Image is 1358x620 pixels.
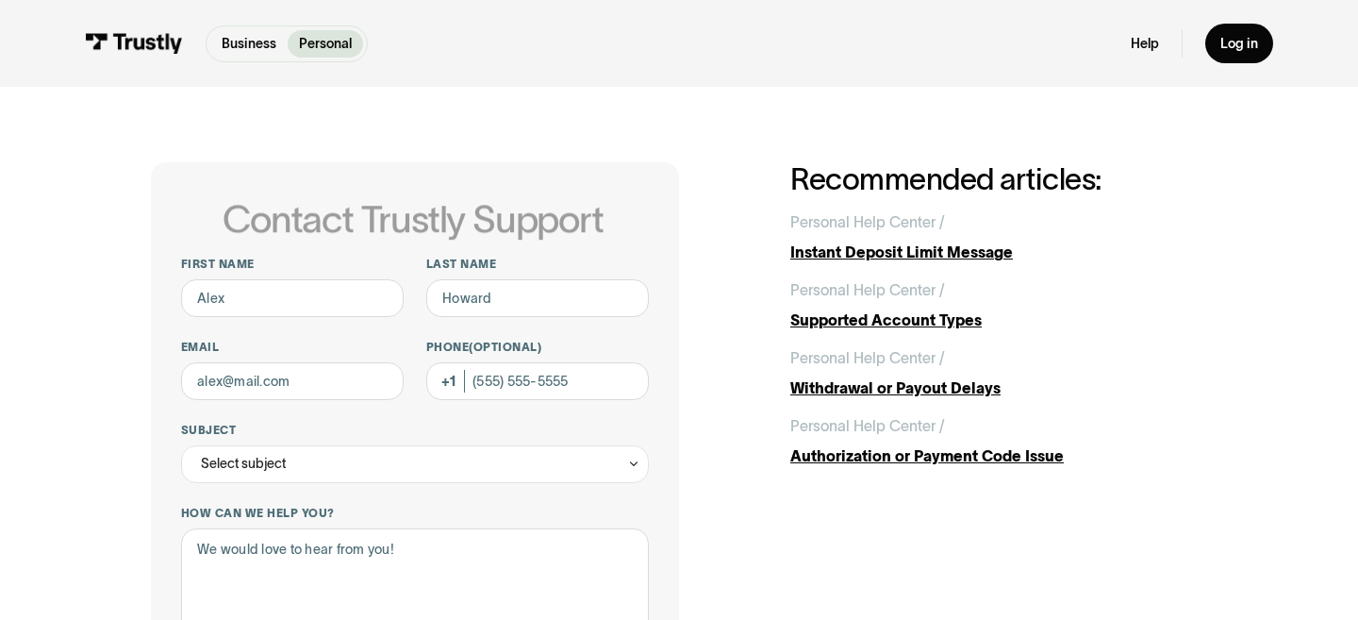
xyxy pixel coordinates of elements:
a: Personal [288,30,363,58]
div: Authorization or Payment Code Issue [790,444,1207,467]
input: Alex [181,279,404,317]
a: Help [1131,35,1159,52]
a: Personal Help Center /Withdrawal or Payout Delays [790,346,1207,399]
label: Email [181,340,404,355]
label: First name [181,257,404,272]
div: Personal Help Center / [790,414,945,437]
p: Personal [299,34,352,54]
a: Log in [1205,24,1273,63]
p: Business [222,34,276,54]
span: (Optional) [469,341,541,353]
div: Instant Deposit Limit Message [790,241,1207,263]
div: Personal Help Center / [790,278,945,301]
label: How can we help you? [181,506,649,521]
input: (555) 555-5555 [426,362,649,400]
div: Personal Help Center / [790,210,945,233]
h1: Contact Trustly Support [177,198,649,240]
a: Business [210,30,288,58]
a: Personal Help Center /Instant Deposit Limit Message [790,210,1207,263]
label: Subject [181,423,649,438]
div: Withdrawal or Payout Delays [790,377,1207,399]
div: Select subject [181,445,649,483]
label: Last name [426,257,649,272]
div: Supported Account Types [790,309,1207,331]
img: Trustly Logo [85,33,183,54]
input: Howard [426,279,649,317]
h2: Recommended articles: [790,162,1207,195]
div: Personal Help Center / [790,346,945,369]
label: Phone [426,340,649,355]
a: Personal Help Center /Supported Account Types [790,278,1207,331]
div: Log in [1220,35,1258,52]
input: alex@mail.com [181,362,404,400]
a: Personal Help Center /Authorization or Payment Code Issue [790,414,1207,467]
div: Select subject [201,452,286,475]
